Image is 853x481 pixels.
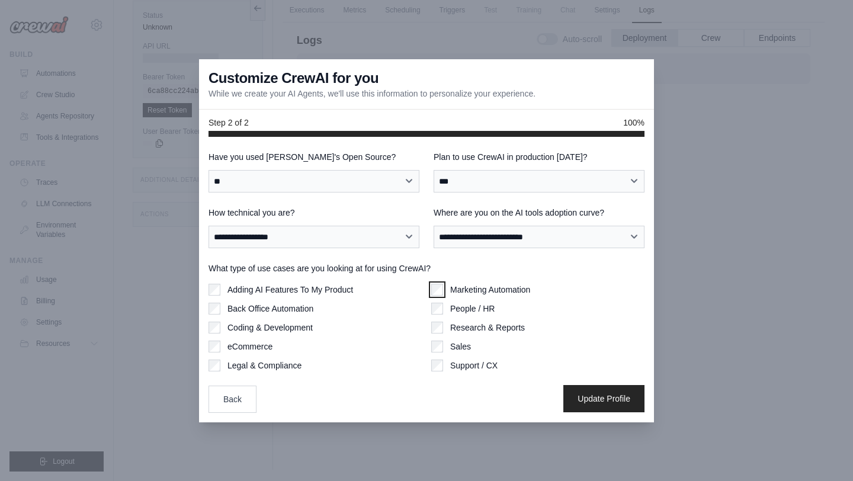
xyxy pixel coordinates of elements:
[209,386,256,413] button: Back
[209,262,644,274] label: What type of use cases are you looking at for using CrewAI?
[450,322,525,334] label: Research & Reports
[623,117,644,129] span: 100%
[434,207,644,219] label: Where are you on the AI tools adoption curve?
[209,88,535,100] p: While we create your AI Agents, we'll use this information to personalize your experience.
[434,151,644,163] label: Plan to use CrewAI in production [DATE]?
[227,322,313,334] label: Coding & Development
[227,303,313,315] label: Back Office Automation
[209,69,379,88] h3: Customize CrewAI for you
[227,284,353,296] label: Adding AI Features To My Product
[209,117,249,129] span: Step 2 of 2
[450,341,471,352] label: Sales
[794,424,853,481] iframe: Chat Widget
[227,360,302,371] label: Legal & Compliance
[450,360,498,371] label: Support / CX
[563,385,644,412] button: Update Profile
[209,207,419,219] label: How technical you are?
[450,284,530,296] label: Marketing Automation
[209,151,419,163] label: Have you used [PERSON_NAME]'s Open Source?
[227,341,272,352] label: eCommerce
[450,303,495,315] label: People / HR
